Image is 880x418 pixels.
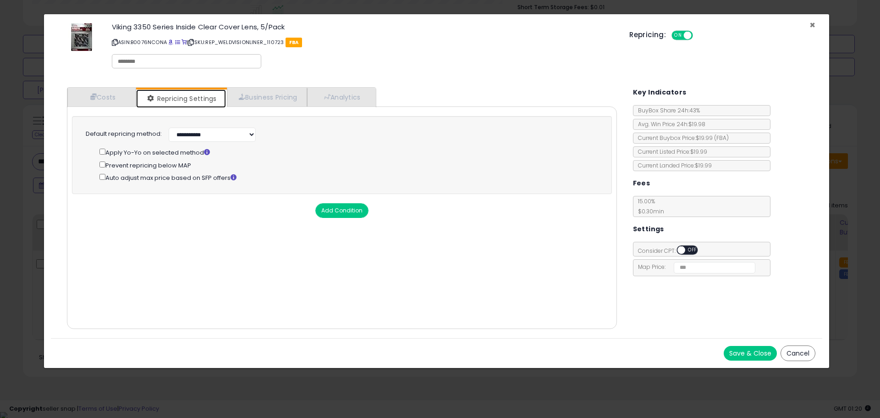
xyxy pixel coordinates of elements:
button: Add Condition [315,203,368,218]
span: BuyBox Share 24h: 43% [633,106,700,114]
h5: Settings [633,223,664,235]
span: Current Buybox Price: [633,134,729,142]
h5: Repricing: [629,31,666,39]
span: $0.30 min [633,207,664,215]
span: ON [672,32,684,39]
span: Avg. Win Price 24h: $19.98 [633,120,705,128]
span: Consider CPT: [633,247,710,255]
a: Costs [67,88,136,106]
a: Repricing Settings [136,89,226,108]
span: OFF [685,246,700,254]
span: Map Price: [633,263,756,271]
span: 15.00 % [633,197,664,215]
button: Save & Close [724,346,777,361]
label: Default repricing method: [86,130,162,139]
span: OFF [692,32,706,39]
h5: Key Indicators [633,87,687,98]
a: BuyBox page [168,39,173,46]
div: Auto adjust max price based on SFP offers [99,172,597,183]
span: Current Listed Price: $19.99 [633,148,707,156]
div: Apply Yo-Yo on selected method [99,147,597,157]
span: ( FBA ) [714,134,729,142]
span: Current Landed Price: $19.99 [633,162,712,169]
a: All offer listings [175,39,180,46]
h3: Viking 3350 Series Inside Clear Cover Lens, 5/Pack [112,23,616,30]
a: Your listing only [181,39,187,46]
img: 51Vf6xPE0vL._SL60_.jpg [68,23,95,51]
span: FBA [286,38,302,47]
span: × [809,18,815,32]
a: Analytics [307,88,375,106]
button: Cancel [781,346,815,361]
span: $19.99 [696,134,729,142]
p: ASIN: B0076NCONA | SKU: REP_WELDVISIONLINER_110723 [112,35,616,50]
h5: Fees [633,178,650,189]
div: Prevent repricing below MAP [99,160,597,170]
a: Business Pricing [227,88,307,106]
